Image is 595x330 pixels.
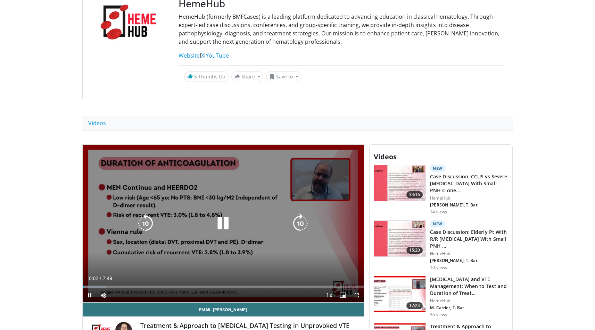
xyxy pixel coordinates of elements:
[350,288,364,302] button: Fullscreen
[406,247,423,254] span: 15:20
[430,202,508,208] p: [PERSON_NAME], T. Bat
[406,302,423,309] span: 17:24
[184,71,229,82] a: 5 Thumbs Up
[430,276,508,297] h3: [MEDICAL_DATA] and VTE Management: When to Test and Duration of Treat…
[430,195,508,201] p: HemeHub
[83,303,364,316] a: Email [PERSON_NAME]
[83,145,364,303] video-js: Video Player
[83,286,364,288] div: Progress Bar
[430,251,508,256] p: HemeHub
[430,265,447,270] p: 10 views
[100,276,101,281] span: /
[322,288,336,302] button: Playback Rate
[430,298,508,304] p: HemeHub
[194,73,197,80] span: 5
[97,288,110,302] button: Mute
[179,51,503,60] p: l l
[206,52,229,59] a: YouTube
[179,52,200,59] a: Website
[374,165,508,215] a: 34:16 New Case Discussion: CCUS vs Severe [MEDICAL_DATA] With Small PNH Clone… HemeHub [PERSON_NA...
[430,312,447,318] p: 36 views
[430,258,508,263] p: [PERSON_NAME], T. Bat
[430,220,445,227] p: New
[430,305,508,311] p: M. Carrier, T. Bat
[374,152,397,161] span: Videos
[266,71,301,82] button: Save to
[430,165,445,172] p: New
[231,71,264,82] button: Share
[83,288,97,302] button: Pause
[140,322,358,330] h4: Treatment & Approach to [MEDICAL_DATA] Testing in Unprovoked VTE
[430,173,508,194] h3: Case Discussion: CCUS vs Severe [MEDICAL_DATA] With Small PNH Clone…
[430,209,447,215] p: 14 views
[374,165,425,201] img: 23e65b4c-7a7a-4ded-9a19-0e8ae66268a9.150x105_q85_crop-smart_upscale.jpg
[336,288,350,302] button: Enable picture-in-picture mode
[374,221,425,257] img: 6fc1f63a-81be-40bf-b76a-fb156b1732a5.150x105_q85_crop-smart_upscale.jpg
[406,191,423,198] span: 34:16
[374,276,425,312] img: bff0168e-bd1c-4543-a8e9-9057be0fb687.150x105_q85_crop-smart_upscale.jpg
[82,116,112,130] a: Videos
[374,220,508,270] a: 15:20 New Case Discussion: Elderly Pt With R/R [MEDICAL_DATA] With Small PNH … HemeHub [PERSON_NA...
[179,12,503,46] p: HemeHub (formerly BMFCases) is a leading platform dedicated to advancing education in classical h...
[430,229,508,249] h3: Case Discussion: Elderly Pt With R/R [MEDICAL_DATA] With Small PNH …
[89,276,98,281] span: 0:02
[103,276,112,281] span: 7:49
[201,52,204,59] a: X
[374,276,508,318] a: 17:24 [MEDICAL_DATA] and VTE Management: When to Test and Duration of Treat… HemeHub M. Carrier, ...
